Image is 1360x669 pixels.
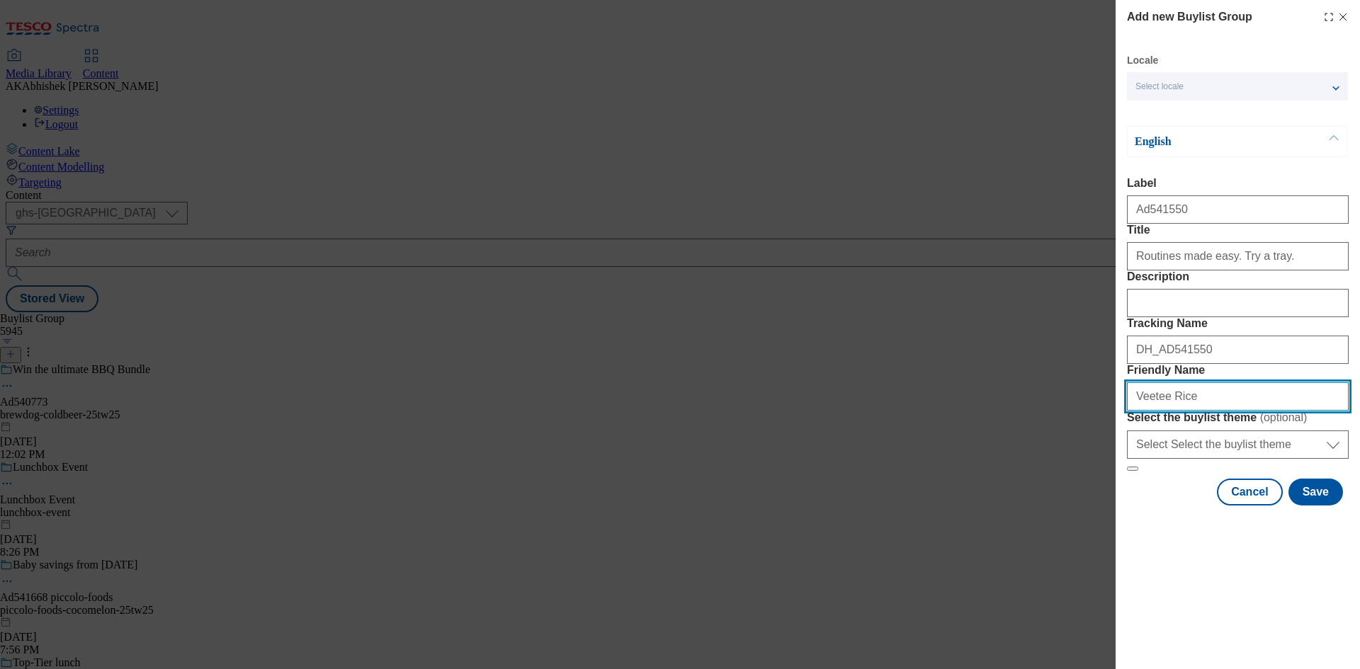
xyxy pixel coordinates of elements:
label: Friendly Name [1127,364,1349,377]
label: Tracking Name [1127,317,1349,330]
h4: Add new Buylist Group [1127,8,1252,25]
button: Cancel [1217,479,1282,505]
span: Select locale [1135,81,1184,92]
input: Enter Friendly Name [1127,382,1349,411]
label: Title [1127,224,1349,236]
p: English [1135,135,1283,149]
input: Enter Title [1127,242,1349,270]
label: Locale [1127,57,1158,64]
input: Enter Tracking Name [1127,336,1349,364]
label: Label [1127,177,1349,190]
label: Description [1127,270,1349,283]
span: ( optional ) [1260,411,1308,423]
input: Enter Label [1127,195,1349,224]
button: Select locale [1127,72,1348,101]
input: Enter Description [1127,289,1349,317]
label: Select the buylist theme [1127,411,1349,425]
button: Save [1288,479,1343,505]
